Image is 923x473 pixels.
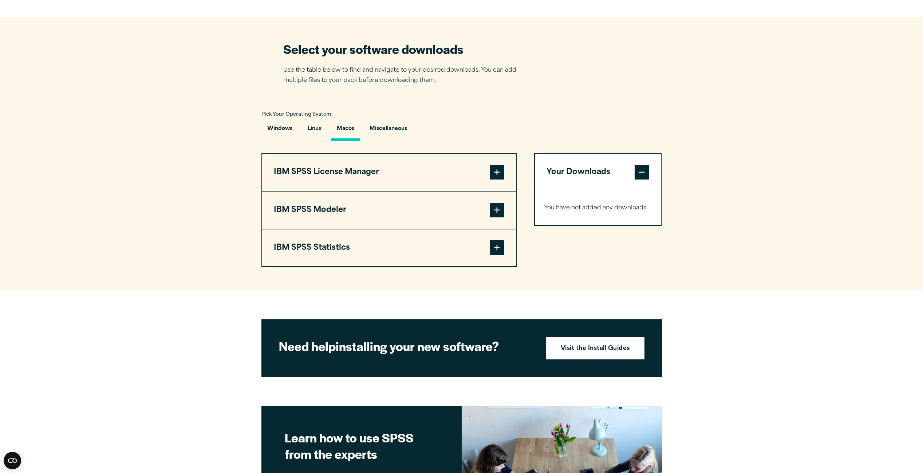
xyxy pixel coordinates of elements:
button: IBM SPSS Modeler [262,192,516,229]
h2: installing your new software? [279,338,534,354]
button: IBM SPSS Statistics [262,229,516,267]
button: Your Downloads [535,154,661,191]
button: Open CMP widget [4,452,21,469]
p: You have not added any downloads. [544,203,652,213]
h2: Learn how to use SPSS from the experts [285,429,438,462]
span: Pick Your Operating System: [261,112,333,117]
p: Use the table below to find and navigate to your desired downloads. You can add multiple files to... [283,65,527,86]
button: Windows [261,120,298,141]
button: Macos [331,120,360,141]
strong: Need help [279,337,336,355]
strong: Visit the Install Guides [561,344,630,354]
a: Visit the Install Guides [546,337,644,359]
button: Miscellaneous [364,120,413,141]
button: Linux [302,120,327,141]
h2: Select your software downloads [283,41,527,57]
button: IBM SPSS License Manager [262,154,516,191]
div: Your Downloads [535,191,661,225]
